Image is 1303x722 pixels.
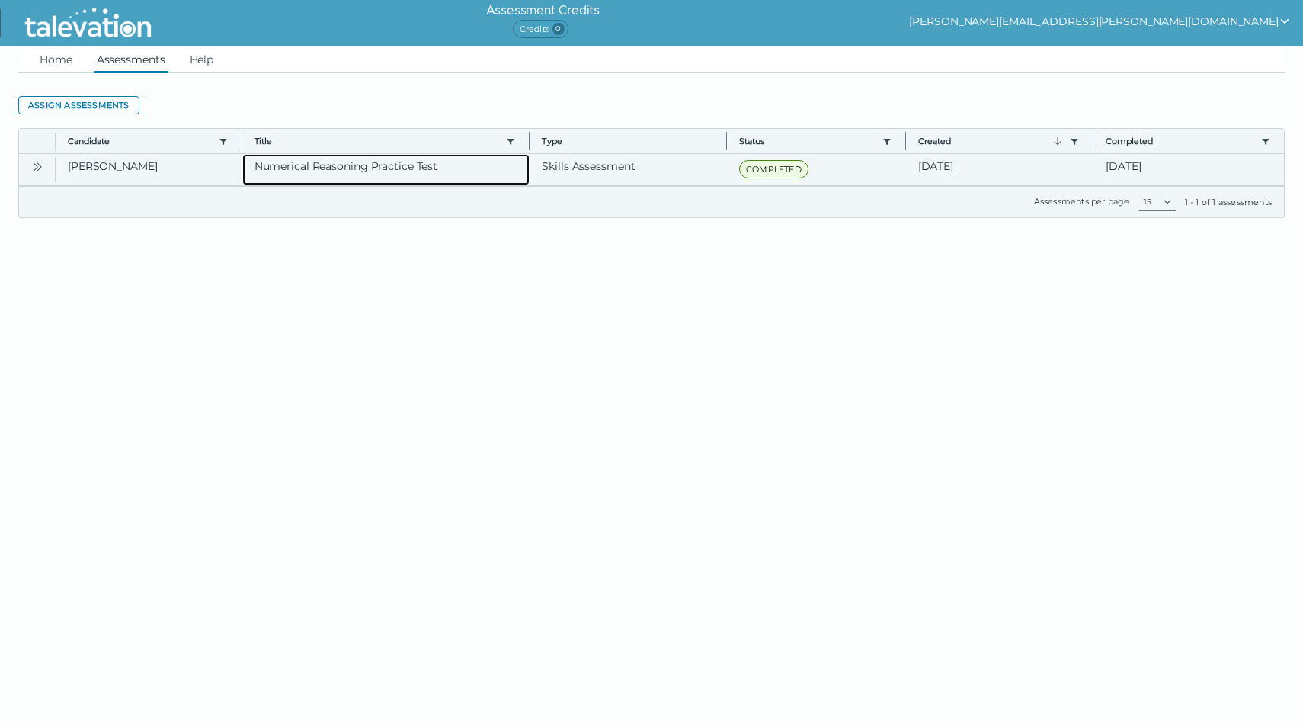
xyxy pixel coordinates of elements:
[1093,154,1284,185] clr-dg-cell: [DATE]
[524,124,534,157] button: Column resize handle
[1106,135,1255,147] button: Completed
[237,124,247,157] button: Column resize handle
[901,124,911,157] button: Column resize handle
[1088,124,1098,157] button: Column resize handle
[31,161,43,173] cds-icon: Open
[18,4,158,42] img: Talevation_Logo_Transparent_white.png
[739,135,876,147] button: Status
[739,160,808,178] span: COMPLETED
[242,154,530,185] clr-dg-cell: Numerical Reasoning Practice Test
[722,124,732,157] button: Column resize handle
[918,135,1064,147] button: Created
[255,135,501,147] button: Title
[552,23,565,35] span: 0
[68,135,213,147] button: Candidate
[94,46,168,73] a: Assessments
[513,20,568,38] span: Credits
[542,135,714,147] span: Type
[56,154,242,185] clr-dg-cell: [PERSON_NAME]
[906,154,1094,185] clr-dg-cell: [DATE]
[486,2,600,20] h6: Assessment Credits
[909,12,1291,30] button: show user actions
[18,96,139,114] button: Assign assessments
[37,46,75,73] a: Home
[187,46,217,73] a: Help
[1034,196,1130,207] label: Assessments per page
[28,157,46,175] button: Open
[1185,196,1272,208] div: 1 - 1 of 1 assessments
[530,154,727,185] clr-dg-cell: Skills Assessment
